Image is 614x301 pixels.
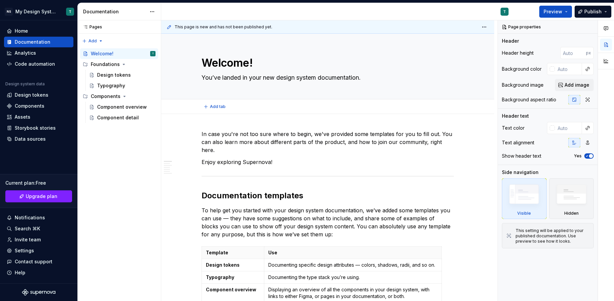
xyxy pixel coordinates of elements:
p: To help get you started with your design system documentation, we’ve added some templates you can... [202,206,454,238]
div: T [69,9,71,14]
div: T [152,50,154,57]
button: Add image [555,79,594,91]
div: Typography [97,82,125,89]
div: Header height [502,50,534,56]
a: Assets [4,112,73,122]
div: Analytics [15,50,36,56]
a: Home [4,26,73,36]
div: Design tokens [15,92,48,98]
div: Show header text [502,153,541,159]
a: Components [4,101,73,111]
label: Yes [574,153,582,159]
a: Component detail [86,112,158,123]
p: Enjoy exploring Supernova! [202,158,454,166]
span: Add tab [210,104,226,109]
div: Data sources [15,136,46,142]
button: Notifications [4,212,73,223]
div: Visible [502,178,547,219]
button: Contact support [4,256,73,267]
div: Page tree [80,48,158,123]
div: Components [91,93,120,100]
button: Upgrade plan [5,190,72,202]
input: Auto [555,63,582,75]
a: Documentation [4,37,73,47]
p: Displaying an overview of all the components in your design system, with links to either Figma, o... [268,286,437,300]
div: Contact support [15,258,52,265]
div: Hidden [549,178,594,219]
strong: Design tokens [206,262,240,268]
div: Hidden [564,211,579,216]
div: Header [502,38,519,44]
div: This setting will be applied to your published documentation. Use preview to see how it looks. [516,228,589,244]
h2: Documentation templates [202,190,454,201]
p: In case you're not too sure where to begin, we've provided some templates for you to fill out. Yo... [202,130,454,154]
div: Design tokens [97,72,131,78]
div: My Design System [15,8,58,15]
span: Upgrade plan [26,193,57,200]
strong: Typography [206,274,234,280]
div: Components [15,103,44,109]
div: Background aspect ratio [502,96,556,103]
a: Code automation [4,59,73,69]
button: Publish [575,6,611,18]
div: Documentation [15,39,50,45]
button: Add [80,36,105,46]
a: Typography [86,80,158,91]
div: Foundations [80,59,158,70]
button: Add tab [202,102,229,111]
input: Auto [560,47,586,59]
input: Auto [555,122,582,134]
p: Template [206,249,260,256]
div: Documentation [83,8,146,15]
button: Search ⌘K [4,223,73,234]
div: Design system data [5,81,45,87]
button: NSMy Design SystemT [1,4,76,19]
span: Add [88,38,97,44]
div: Component overview [97,104,147,110]
div: Pages [80,24,102,30]
p: Documenting specific design attributes — colors, shadows, radii, and so on. [268,262,437,268]
div: Welcome! [91,50,113,57]
textarea: Welcome! [200,55,452,71]
a: Settings [4,245,73,256]
div: Text color [502,125,525,131]
a: Welcome!T [80,48,158,59]
textarea: You’ve landed in your new design system documentation. [200,72,452,83]
div: T [503,9,506,14]
div: Components [80,91,158,102]
span: Publish [584,8,602,15]
div: Text alignment [502,139,534,146]
svg: Supernova Logo [22,289,55,296]
div: Header text [502,113,529,119]
button: Preview [539,6,572,18]
a: Storybook stories [4,123,73,133]
div: Code automation [15,61,55,67]
p: px [586,50,591,56]
button: Help [4,267,73,278]
strong: Component overview [206,287,256,292]
div: Current plan : Free [5,180,72,186]
div: Background image [502,82,544,88]
div: Visible [517,211,531,216]
div: NS [5,8,13,16]
div: Notifications [15,214,45,221]
a: Design tokens [86,70,158,80]
span: This page is new and has not been published yet. [175,24,272,30]
p: Use [268,249,437,256]
div: Help [15,269,25,276]
div: Foundations [91,61,120,68]
span: Preview [544,8,562,15]
div: Search ⌘K [15,225,40,232]
div: Storybook stories [15,125,56,131]
a: Analytics [4,48,73,58]
a: Component overview [86,102,158,112]
div: Component detail [97,114,139,121]
a: Invite team [4,234,73,245]
div: Side navigation [502,169,539,176]
div: Home [15,28,28,34]
p: Documenting the type stack you’re using. [268,274,437,281]
div: Background color [502,66,542,72]
div: Invite team [15,236,41,243]
a: Design tokens [4,90,73,100]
